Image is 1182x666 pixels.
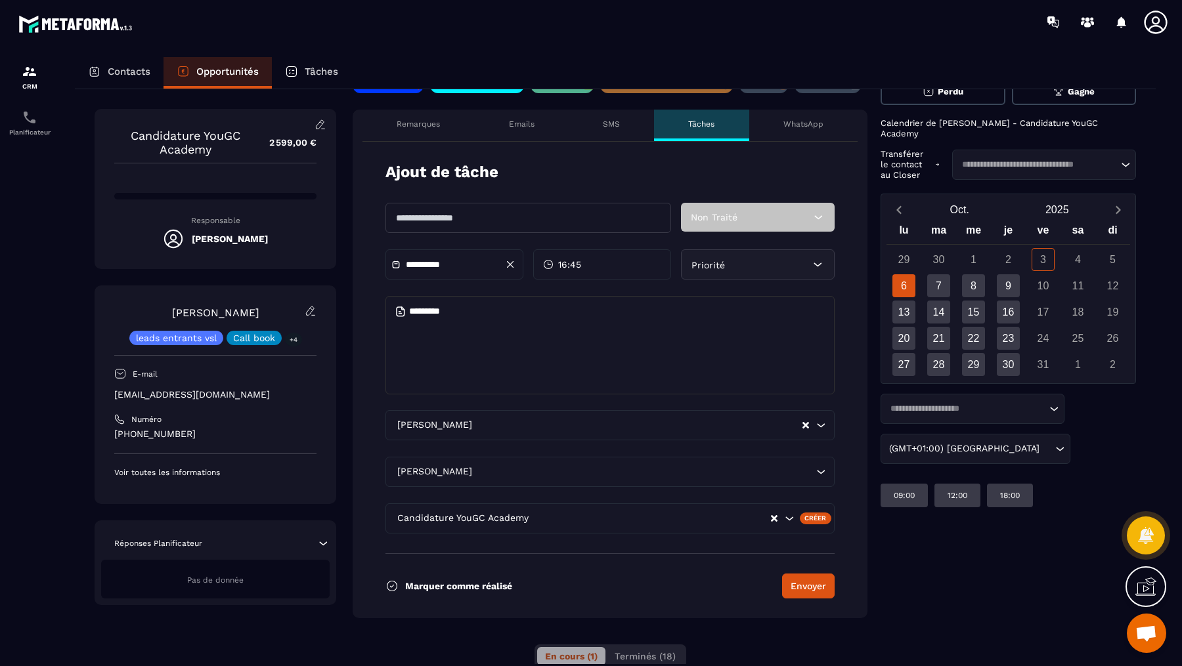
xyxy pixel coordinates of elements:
div: 21 [927,327,950,350]
div: 28 [927,353,950,376]
div: 27 [892,353,915,376]
div: 7 [927,274,950,297]
div: 30 [997,353,1020,376]
input: Search for option [1042,442,1052,456]
p: Contacts [108,66,150,77]
img: formation [22,64,37,79]
span: [PERSON_NAME] [394,465,475,479]
input: Search for option [475,418,801,432]
p: Transférer le contact au Closer [881,149,929,180]
p: Responsable [114,216,317,225]
h5: [PERSON_NAME] [192,234,268,244]
div: Calendar wrapper [886,221,1130,376]
div: Search for option [952,150,1136,180]
p: E-mail [133,369,158,379]
p: +4 [285,333,302,346]
div: 29 [962,353,985,376]
button: Clear Selected [802,421,809,430]
p: 12:00 [948,490,967,501]
div: 14 [927,301,950,323]
div: Calendar days [886,248,1130,376]
div: 6 [892,274,915,297]
div: 20 [892,327,915,350]
div: sa [1061,221,1095,244]
div: 8 [962,274,985,297]
span: [PERSON_NAME] [394,418,475,432]
div: 17 [1032,301,1055,323]
div: Search for option [881,394,1064,424]
p: CRM [3,83,56,90]
div: 3 [1032,248,1055,271]
p: leads entrants vsl [136,333,217,343]
p: Tâches [688,119,714,129]
div: 9 [997,274,1020,297]
p: SMS [603,119,620,129]
span: (GMT+01:00) [GEOGRAPHIC_DATA] [886,442,1042,456]
div: 5 [1101,248,1124,271]
p: Numéro [131,414,162,425]
div: 2 [1101,353,1124,376]
span: Candidature YouGC Academy [394,511,531,526]
img: scheduler [22,110,37,125]
div: 2 [997,248,1020,271]
p: 18:00 [1000,490,1020,501]
span: Perdu [938,87,963,96]
p: Réponses Planificateur [114,538,202,549]
div: 22 [962,327,985,350]
button: Open months overlay [911,198,1009,221]
div: 12 [1101,274,1124,297]
button: Gagné [1012,77,1137,105]
div: Ouvrir le chat [1127,614,1166,653]
div: 23 [997,327,1020,350]
div: Search for option [385,457,835,487]
img: logo [18,12,137,36]
p: 2 599,00 € [256,130,317,156]
span: En cours (1) [545,651,598,661]
div: Search for option [881,434,1070,464]
input: Search for option [886,402,1046,415]
p: Marquer comme réalisé [405,581,512,591]
span: 16:45 [558,258,581,271]
p: Emails [509,119,535,129]
div: ve [1026,221,1061,244]
div: 11 [1066,274,1089,297]
button: Previous month [886,201,911,219]
p: Voir toutes les informations [114,467,317,478]
div: Search for option [385,410,835,440]
p: 09:00 [894,490,915,501]
div: Créer [800,512,832,524]
div: 29 [892,248,915,271]
input: Search for option [957,158,1118,171]
span: Priorité [691,260,725,270]
p: Candidature YouGC Academy [114,129,256,156]
a: Opportunités [164,57,272,89]
a: [PERSON_NAME] [172,306,259,319]
div: me [956,221,991,244]
button: Open years overlay [1009,198,1106,221]
p: Call book [233,333,275,343]
div: je [991,221,1026,244]
div: 1 [1066,353,1089,376]
p: [EMAIL_ADDRESS][DOMAIN_NAME] [114,388,317,401]
a: schedulerschedulerPlanificateur [3,100,56,146]
input: Search for option [531,511,770,526]
div: 31 [1032,353,1055,376]
p: Planificateur [3,129,56,136]
p: Tâches [305,66,338,77]
a: formationformationCRM [3,54,56,100]
div: 30 [927,248,950,271]
span: Pas de donnée [187,575,244,585]
div: Search for option [385,503,835,533]
input: Search for option [475,465,813,479]
div: 26 [1101,327,1124,350]
button: En cours (1) [537,647,605,665]
div: 1 [962,248,985,271]
div: 13 [892,301,915,323]
p: Remarques [397,119,440,129]
div: lu [886,221,921,244]
p: Ajout de tâche [385,161,498,183]
div: 24 [1032,327,1055,350]
div: 18 [1066,301,1089,323]
span: Gagné [1068,87,1095,96]
div: 15 [962,301,985,323]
